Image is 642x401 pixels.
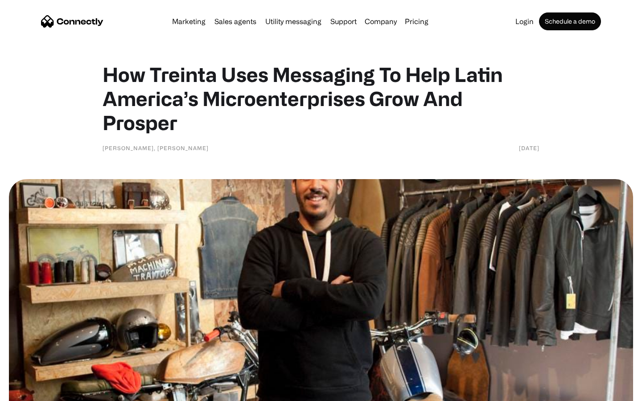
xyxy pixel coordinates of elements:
a: Schedule a demo [539,12,601,30]
a: Support [327,18,360,25]
ul: Language list [18,385,53,398]
a: Utility messaging [262,18,325,25]
a: Sales agents [211,18,260,25]
div: [PERSON_NAME], [PERSON_NAME] [103,143,209,152]
aside: Language selected: English [9,385,53,398]
a: Login [512,18,537,25]
a: Pricing [401,18,432,25]
div: [DATE] [519,143,539,152]
h1: How Treinta Uses Messaging To Help Latin America’s Microenterprises Grow And Prosper [103,62,539,135]
a: Marketing [169,18,209,25]
div: Company [365,15,397,28]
